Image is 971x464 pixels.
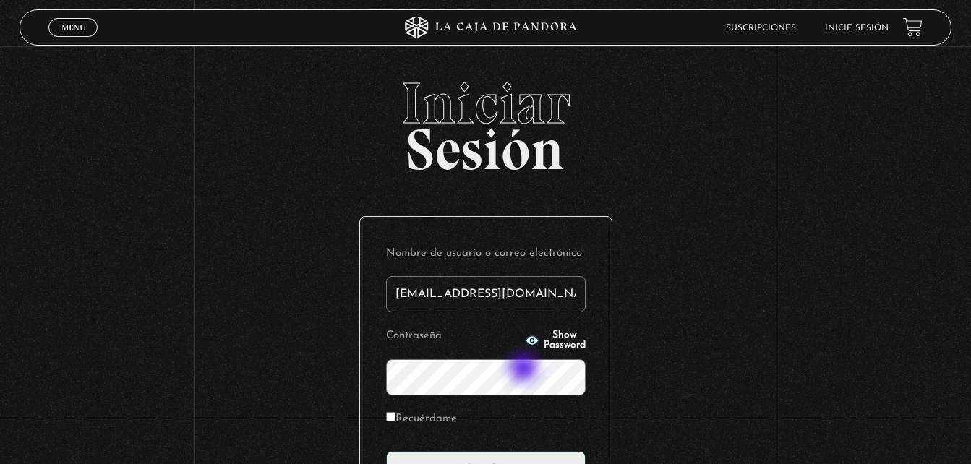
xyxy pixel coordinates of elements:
label: Nombre de usuario o correo electrónico [386,243,586,265]
span: Iniciar [20,74,951,132]
span: Menu [61,23,85,32]
span: Show Password [544,330,586,351]
input: Recuérdame [386,412,395,421]
label: Contraseña [386,325,521,348]
a: Suscripciones [726,24,796,33]
a: Inicie sesión [825,24,889,33]
a: View your shopping cart [903,17,923,37]
h2: Sesión [20,74,951,167]
span: Cerrar [56,35,90,46]
button: Show Password [525,330,586,351]
label: Recuérdame [386,408,457,431]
